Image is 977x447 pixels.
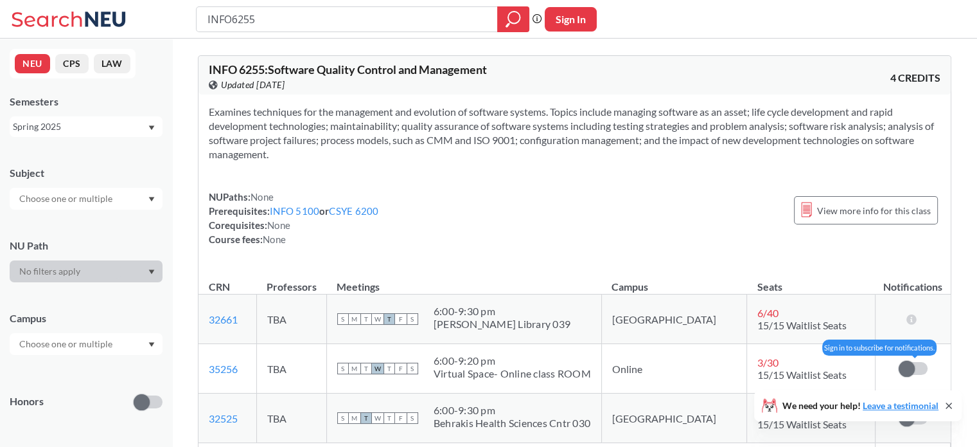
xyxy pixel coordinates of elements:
[10,311,163,325] div: Campus
[337,412,349,424] span: S
[209,190,379,246] div: NUPaths: Prerequisites: or Corequisites: Course fees:
[349,412,360,424] span: M
[757,369,847,381] span: 15/15 Waitlist Seats
[395,412,407,424] span: F
[747,267,876,295] th: Seats
[10,394,44,409] p: Honors
[13,191,121,206] input: Choose one or multiple
[251,191,274,203] span: None
[256,267,326,295] th: Professors
[372,412,383,424] span: W
[383,313,395,325] span: T
[148,342,155,347] svg: Dropdown arrow
[506,10,521,28] svg: magnifying glass
[757,319,847,331] span: 15/15 Waitlist Seats
[395,363,407,374] span: F
[360,412,372,424] span: T
[434,318,570,331] div: [PERSON_NAME] Library 039
[434,305,570,318] div: 6:00 - 9:30 pm
[434,354,591,367] div: 6:00 - 9:20 pm
[209,412,238,424] a: 32525
[10,95,163,109] div: Semesters
[601,394,746,443] td: [GEOGRAPHIC_DATA]
[221,78,285,92] span: Updated [DATE]
[329,205,378,217] a: CSYE 6200
[209,363,238,375] a: 35256
[94,54,130,73] button: LAW
[263,233,286,245] span: None
[270,205,319,217] a: INFO 5100
[497,6,529,32] div: magnifying glass
[256,394,326,443] td: TBA
[601,267,746,295] th: Campus
[890,71,940,85] span: 4 CREDITS
[545,7,597,32] button: Sign In
[349,313,360,325] span: M
[148,125,155,131] svg: Dropdown arrow
[10,260,163,282] div: Dropdown arrow
[434,417,590,430] div: Behrakis Health Sciences Cntr 030
[372,363,383,374] span: W
[434,404,590,417] div: 6:00 - 9:30 pm
[360,313,372,325] span: T
[10,166,163,180] div: Subject
[267,219,290,231] span: None
[256,344,326,394] td: TBA
[601,295,746,344] td: [GEOGRAPHIC_DATA]
[434,367,591,380] div: Virtual Space- Online class ROOM
[209,280,230,294] div: CRN
[372,313,383,325] span: W
[349,363,360,374] span: M
[13,120,147,134] div: Spring 2025
[148,269,155,275] svg: Dropdown arrow
[10,188,163,210] div: Dropdown arrow
[395,313,407,325] span: F
[383,412,395,424] span: T
[337,313,349,325] span: S
[875,267,950,295] th: Notifications
[209,105,940,161] section: Examines techniques for the management and evolution of software systems. Topics include managing...
[383,363,395,374] span: T
[209,62,487,77] span: INFO 6255 : Software Quality Control and Management
[10,116,163,137] div: Spring 2025Dropdown arrow
[10,239,163,253] div: NU Path
[863,400,938,411] a: Leave a testimonial
[256,295,326,344] td: TBA
[782,401,938,410] span: We need your help!
[757,307,779,319] span: 6 / 40
[407,313,418,325] span: S
[757,356,779,369] span: 3 / 30
[337,363,349,374] span: S
[209,313,238,325] a: 32661
[206,8,488,30] input: Class, professor, course number, "phrase"
[817,203,931,219] span: View more info for this class
[10,333,163,355] div: Dropdown arrow
[13,336,121,352] input: Choose one or multiple
[55,54,89,73] button: CPS
[407,412,418,424] span: S
[757,418,847,430] span: 15/15 Waitlist Seats
[601,344,746,394] td: Online
[407,363,418,374] span: S
[360,363,372,374] span: T
[148,197,155,202] svg: Dropdown arrow
[15,54,50,73] button: NEU
[326,267,601,295] th: Meetings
